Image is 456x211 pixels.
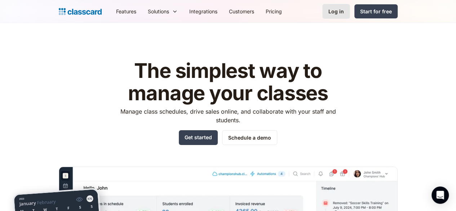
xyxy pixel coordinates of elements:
[183,3,223,19] a: Integrations
[110,3,142,19] a: Features
[322,4,350,19] a: Log in
[222,130,277,145] a: Schedule a demo
[354,4,398,18] a: Start for free
[148,8,169,15] div: Solutions
[328,8,344,15] div: Log in
[59,6,102,17] a: Logo
[360,8,392,15] div: Start for free
[431,186,449,204] div: Open Intercom Messenger
[223,3,260,19] a: Customers
[114,60,342,104] h1: The simplest way to manage your classes
[260,3,288,19] a: Pricing
[142,3,183,19] div: Solutions
[179,130,218,145] a: Get started
[114,107,342,124] p: Manage class schedules, drive sales online, and collaborate with your staff and students.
